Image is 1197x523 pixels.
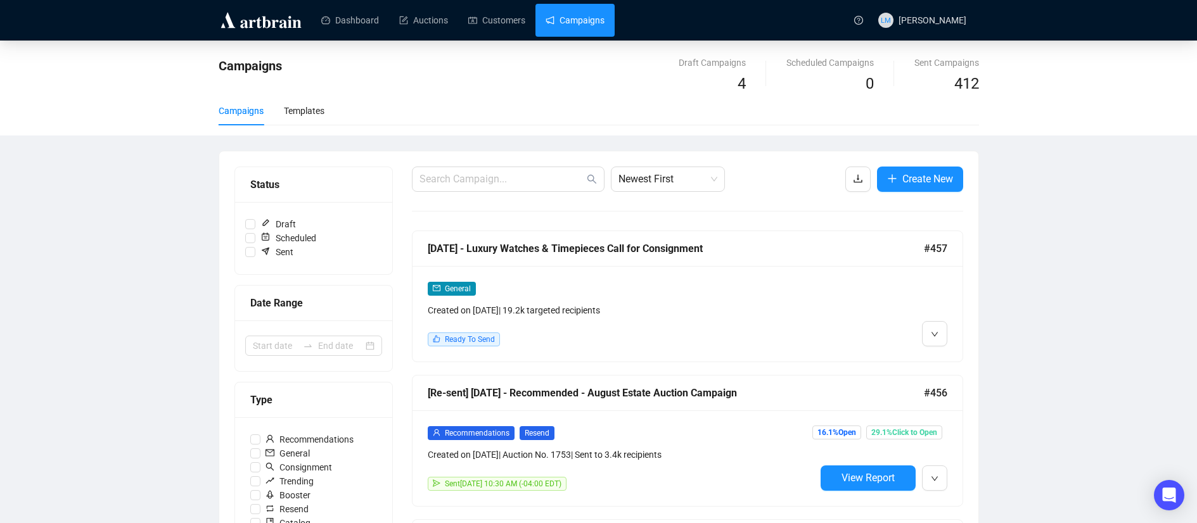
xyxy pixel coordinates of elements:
div: Open Intercom Messenger [1154,480,1184,510]
span: down [931,331,938,338]
span: #456 [924,385,947,401]
span: General [445,284,471,293]
span: Recommendations [260,432,359,446]
div: [DATE] - Luxury Watches & Timepieces Call for Consignment [428,241,924,256]
a: Dashboard [321,4,379,37]
span: 0 [866,75,874,92]
div: [Re-sent] [DATE] - Recommended - August Estate Auction Campaign [428,385,924,401]
input: Start date [253,339,298,353]
div: Created on [DATE] | Auction No. 1753 | Sent to 3.4k recipients [428,448,816,462]
span: 16.1% Open [812,425,861,439]
input: End date [318,339,363,353]
span: Create New [902,171,953,187]
span: rise [266,476,274,485]
span: Ready To Send [445,335,495,344]
span: question-circle [854,16,863,25]
div: Draft Campaigns [679,56,746,70]
a: [DATE] - Luxury Watches & Timepieces Call for Consignment#457mailGeneralCreated on [DATE]| 19.2k ... [412,230,963,362]
span: 4 [738,75,746,92]
div: Scheduled Campaigns [786,56,874,70]
span: to [303,341,313,351]
span: plus [887,173,897,184]
span: retweet [266,504,274,513]
a: Customers [468,4,525,37]
div: Sent Campaigns [914,56,979,70]
span: like [433,335,440,343]
span: 412 [954,75,979,92]
span: user [433,429,440,436]
button: View Report [821,465,916,491]
span: Newest First [618,167,717,191]
span: download [853,173,863,184]
img: logo [219,10,304,30]
span: 29.1% Click to Open [866,425,942,439]
a: [Re-sent] [DATE] - Recommended - August Estate Auction Campaign#456userRecommendationsResendCreat... [412,375,963,507]
span: Consignment [260,460,337,474]
span: Booster [260,488,316,502]
a: Auctions [399,4,448,37]
span: mail [433,284,440,292]
span: user [266,434,274,443]
span: search [266,462,274,471]
span: Campaigns [219,58,282,73]
span: Sent [DATE] 10:30 AM (-04:00 EDT) [445,479,561,488]
div: Campaigns [219,104,264,118]
div: Status [250,177,377,192]
span: Scheduled [255,231,321,245]
span: Resend [520,426,554,440]
span: General [260,446,315,460]
span: Sent [255,245,298,259]
span: send [433,479,440,487]
div: Created on [DATE] | 19.2k targeted recipients [428,303,816,317]
span: rocket [266,490,274,499]
div: Date Range [250,295,377,311]
span: LM [881,15,891,26]
span: #457 [924,241,947,256]
span: Draft [255,217,301,231]
span: [PERSON_NAME] [899,15,966,25]
span: down [931,475,938,482]
div: Type [250,392,377,408]
span: swap-right [303,341,313,351]
a: Campaigns [546,4,605,37]
span: Resend [260,502,314,516]
span: Trending [260,474,319,488]
span: Recommendations [445,429,509,438]
input: Search Campaign... [419,172,584,187]
span: search [587,174,597,184]
span: View Report [842,472,895,484]
div: Templates [284,104,324,118]
button: Create New [877,167,963,192]
span: mail [266,448,274,457]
